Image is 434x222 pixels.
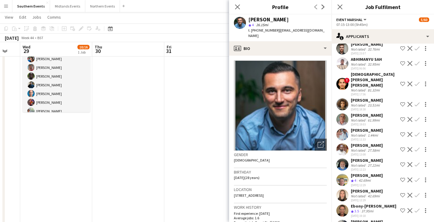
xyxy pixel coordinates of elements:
[234,216,327,220] p: Average jobs: 1.6
[366,47,381,51] div: 32.76mi
[351,88,366,92] div: Not rated
[234,211,327,216] p: First experience: [DATE]
[351,122,383,126] div: [DATE] 19:03
[37,35,43,40] div: BST
[351,118,366,122] div: Not rated
[351,137,383,141] div: [DATE] 11:33
[351,57,382,62] div: ABHIMANYU SAH
[315,139,327,151] div: Open photos pop-in
[351,42,383,47] div: [PERSON_NAME]
[2,13,16,21] a: View
[17,13,29,21] a: Edit
[351,51,383,55] div: [DATE] 23:07
[45,13,63,21] a: Comms
[354,209,359,213] span: 3.5
[85,0,120,12] button: Northern Events
[351,158,383,163] div: [PERSON_NAME]
[351,113,383,118] div: [PERSON_NAME]
[351,72,398,88] div: [DEMOGRAPHIC_DATA][PERSON_NAME] [PERSON_NAME]
[248,28,280,32] span: t. [PHONE_NUMBER]
[5,14,13,20] span: View
[332,29,434,44] div: Applicants
[78,50,89,54] div: 1 Job
[50,0,85,12] button: Midlands Events
[23,44,30,50] span: Wed
[166,48,171,54] span: 31
[354,178,356,183] span: 4
[366,118,381,122] div: 61.99mi
[351,107,383,111] div: [DATE] 18:38
[248,28,325,38] span: | [EMAIL_ADDRESS][DOMAIN_NAME]
[366,163,381,168] div: 27.22mi
[30,13,44,21] a: Jobs
[366,148,381,153] div: 27.58mi
[234,158,270,162] span: [DEMOGRAPHIC_DATA]
[5,35,19,41] div: [DATE]
[351,66,382,70] div: [DATE] 06:06
[229,3,332,11] h3: Profile
[351,103,366,107] div: Not rated
[366,194,381,198] div: 42.69mi
[248,17,289,22] div: [PERSON_NAME]
[351,203,396,209] div: Ebony-[PERSON_NAME]
[336,17,367,22] button: Event Marshal
[351,173,383,178] div: [PERSON_NAME]
[351,143,383,148] div: [PERSON_NAME]
[351,92,398,96] div: [DATE] 17:36
[22,48,30,54] span: 29
[167,44,171,50] span: Fri
[336,22,429,27] div: 07:15-13:00 (5h45m)
[20,35,35,40] span: Week 44
[234,169,327,175] h3: Birthday
[229,41,332,56] div: Bio
[366,88,381,92] div: 81.32mi
[77,45,90,49] span: 10/16
[94,48,102,54] span: 30
[255,23,269,27] span: 26.15mi
[351,168,383,171] div: [DATE] 12:23
[351,198,383,202] div: [DATE] 12:29
[234,60,327,151] img: Crew avatar or photo
[351,194,366,198] div: Not rated
[357,178,372,183] div: 42.69mi
[351,62,366,66] div: Not rated
[351,153,383,156] div: [DATE] 13:08
[351,163,366,168] div: Not rated
[351,133,366,137] div: Not rated
[351,128,383,133] div: [PERSON_NAME]
[47,14,61,20] span: Comms
[234,187,327,192] h3: Location
[366,133,379,137] div: 1.44mi
[366,103,381,107] div: 23.51mi
[95,44,102,50] span: Thu
[234,152,327,157] h3: Gender
[351,214,396,218] div: [DATE] 19:18
[351,183,383,187] div: [DATE] 12:29
[351,188,383,194] div: [PERSON_NAME]
[351,47,366,51] div: Not rated
[351,148,366,153] div: Not rated
[360,209,375,214] div: 37.95mi
[23,23,90,112] app-job-card: 17:00-21:00 (4h)10/16[GEOGRAPHIC_DATA] [GEOGRAPHIC_DATA] 5k and 10k1 RoleEvent Marshal77A10/1617:...
[351,97,383,103] div: [PERSON_NAME]
[332,3,434,11] h3: Job Fulfilment
[32,14,41,20] span: Jobs
[19,14,26,20] span: Edit
[234,175,259,180] span: [DATE] (28 years)
[336,17,363,22] span: Event Marshal
[252,23,254,27] span: 4
[234,205,327,210] h3: Work history
[12,0,50,12] button: Southern Events
[234,193,264,198] span: [STREET_ADDRESS]
[366,62,381,66] div: 32.95mi
[344,78,350,83] span: !
[419,17,429,22] span: 5/60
